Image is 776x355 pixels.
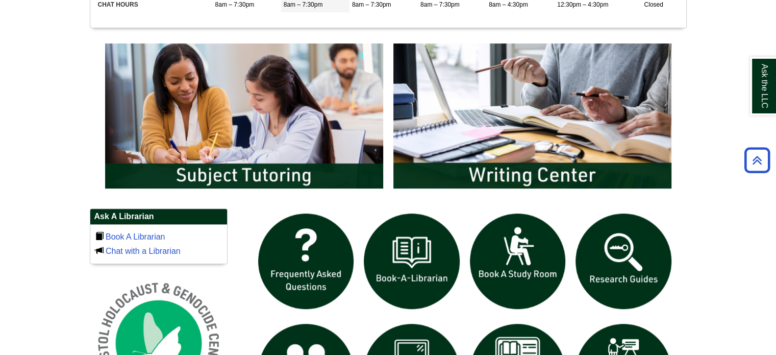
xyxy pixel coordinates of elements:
[100,38,677,198] div: slideshow
[106,247,181,255] a: Chat with a Librarian
[644,1,663,8] span: Closed
[352,1,391,8] span: 8am – 7:30pm
[741,153,773,167] a: Back to Top
[557,1,608,8] span: 12:30pm – 4:30pm
[215,1,255,8] span: 8am – 7:30pm
[489,1,528,8] span: 8am – 4:30pm
[420,1,460,8] span: 8am – 7:30pm
[100,38,388,194] img: Subject Tutoring Information
[284,1,323,8] span: 8am – 7:30pm
[253,208,359,315] img: frequently asked questions
[90,209,227,225] h2: Ask A Librarian
[570,208,677,315] img: Research Guides icon links to research guides web page
[388,38,677,194] img: Writing Center Information
[106,232,165,241] a: Book A Librarian
[465,208,571,315] img: book a study room icon links to book a study room web page
[359,208,465,315] img: Book a Librarian icon links to book a librarian web page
